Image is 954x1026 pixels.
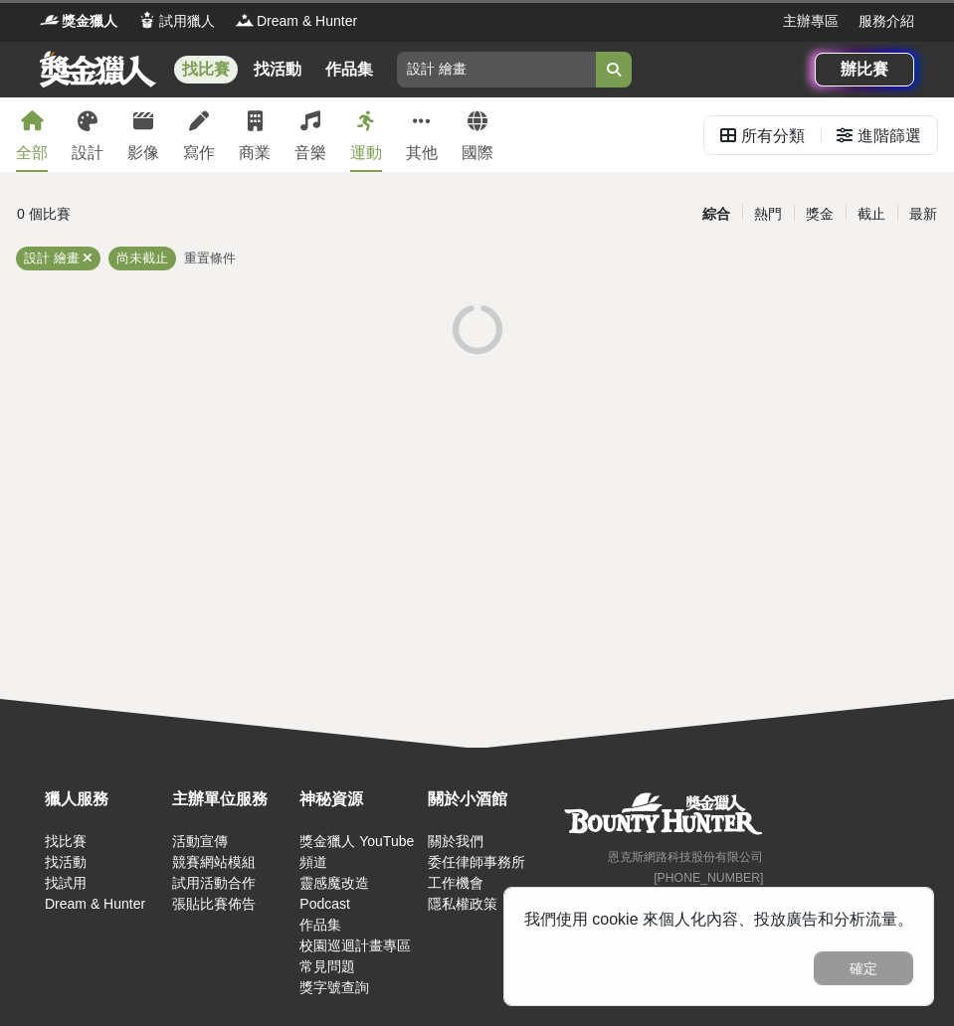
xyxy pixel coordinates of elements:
a: 獎字號查詢 [299,979,369,995]
div: 設計 [72,141,103,165]
a: 活動宣傳 [172,833,228,849]
a: 委任律師事務所 [428,854,525,870]
small: 恩克斯網路科技股份有限公司 [608,850,763,864]
img: Logo [235,10,255,30]
a: 其他 [406,97,438,172]
a: 隱私權政策 [428,896,497,912]
a: 服務介紹 [859,11,914,32]
a: 找比賽 [174,56,238,84]
img: Logo [40,10,60,30]
a: LogoDream & Hunter [235,11,357,32]
a: 競賽網站模組 [172,854,256,870]
a: 音樂 [294,97,326,172]
div: 主辦單位服務 [172,787,289,811]
span: 我們使用 cookie 來個人化內容、投放廣告和分析流量。 [524,911,913,928]
a: 找活動 [246,56,309,84]
a: 找比賽 [45,833,87,849]
a: 校園巡迴計畫專區 [299,938,411,953]
div: 獎金 [794,197,846,232]
a: 靈感魔改造 Podcast [299,875,369,912]
a: 作品集 [317,56,381,84]
img: Logo [137,10,157,30]
a: 商業 [239,97,271,172]
a: 運動 [350,97,382,172]
span: 尚未截止 [116,251,168,265]
div: 其他 [406,141,438,165]
a: Logo獎金獵人 [40,11,117,32]
div: 0 個比賽 [17,197,322,232]
span: Dream & Hunter [257,11,357,32]
a: 全部 [16,97,48,172]
span: 試用獵人 [159,11,215,32]
a: 找試用 [45,875,87,891]
div: 影像 [127,141,159,165]
a: 影像 [127,97,159,172]
a: 獎金獵人 YouTube 頻道 [299,833,414,870]
a: 設計 [72,97,103,172]
span: 獎金獵人 [62,11,117,32]
div: 全部 [16,141,48,165]
div: 熱門 [742,197,794,232]
div: 所有分類 [741,116,805,156]
button: 確定 [814,951,913,985]
a: 張貼比賽佈告 [172,896,256,912]
div: 獵人服務 [45,787,162,811]
a: 寫作 [183,97,215,172]
div: 國際 [462,141,493,165]
a: 國際 [462,97,493,172]
div: 寫作 [183,141,215,165]
span: 設計 繪畫 [24,251,80,265]
a: 關於我們 [428,833,483,849]
div: 最新 [897,197,949,232]
div: 神秘資源 [299,787,417,811]
div: 綜合 [690,197,742,232]
a: 試用活動合作 [172,875,256,891]
a: 辦比賽 [815,53,914,86]
small: [PHONE_NUMBER] [654,871,763,885]
span: 重置條件 [184,251,236,265]
div: 截止 [846,197,897,232]
a: 作品集 [299,917,341,933]
a: 工作機會 [428,875,483,891]
a: 常見問題 [299,958,355,974]
a: Dream & Hunter [45,896,145,912]
a: 找活動 [45,854,87,870]
div: 運動 [350,141,382,165]
div: 音樂 [294,141,326,165]
div: 商業 [239,141,271,165]
a: Logo試用獵人 [137,11,215,32]
a: 主辦專區 [783,11,839,32]
div: 進階篩選 [858,116,921,156]
div: 關於小酒館 [428,787,545,811]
